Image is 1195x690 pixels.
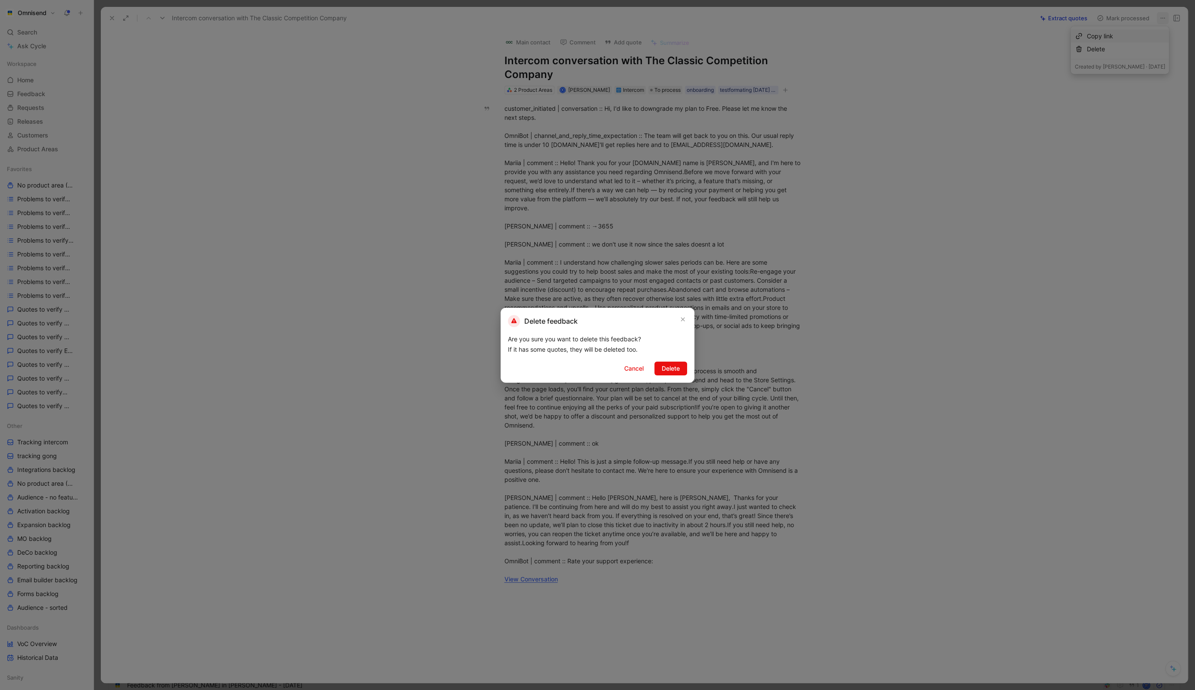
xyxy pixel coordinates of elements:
button: Cancel [617,362,651,375]
span: Cancel [624,363,644,374]
h2: Delete feedback [508,315,578,327]
div: Are you sure you want to delete this feedback? If it has some quotes, they will be deleted too. [508,334,687,355]
span: Delete [662,363,680,374]
button: Delete [654,362,687,375]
